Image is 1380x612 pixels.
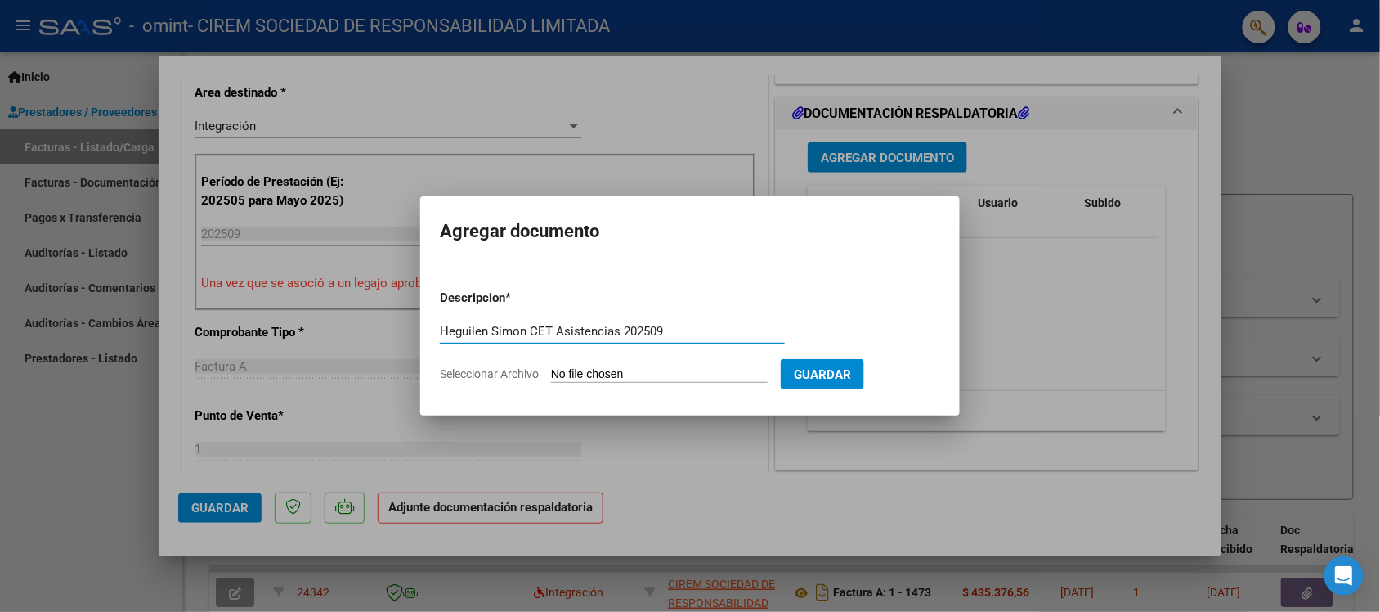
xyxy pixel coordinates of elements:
span: Guardar [794,367,851,382]
div: Open Intercom Messenger [1324,556,1364,596]
h2: Agregar documento [440,216,940,247]
button: Guardar [781,359,864,389]
span: Seleccionar Archivo [440,367,539,380]
p: Descripcion [440,289,590,308]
